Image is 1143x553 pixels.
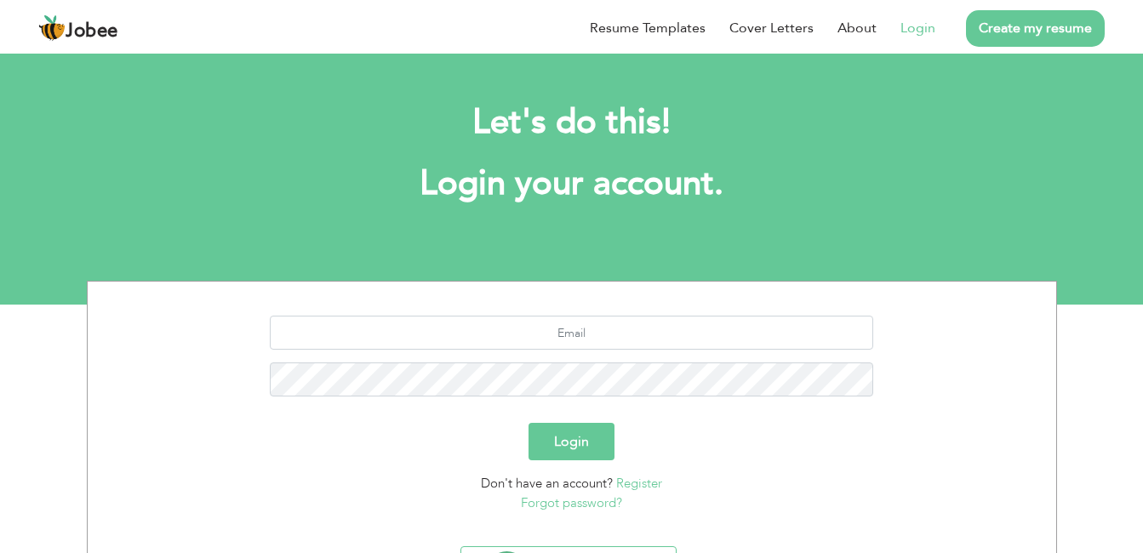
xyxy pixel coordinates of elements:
[590,18,706,38] a: Resume Templates
[481,475,613,492] span: Don't have an account?
[38,14,118,42] a: Jobee
[112,162,1032,206] h1: Login your account.
[529,423,614,460] button: Login
[837,18,877,38] a: About
[616,475,662,492] a: Register
[900,18,935,38] a: Login
[112,100,1032,145] h2: Let's do this!
[966,10,1105,47] a: Create my resume
[729,18,814,38] a: Cover Letters
[270,316,873,350] input: Email
[66,22,118,41] span: Jobee
[521,494,622,511] a: Forgot password?
[38,14,66,42] img: jobee.io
